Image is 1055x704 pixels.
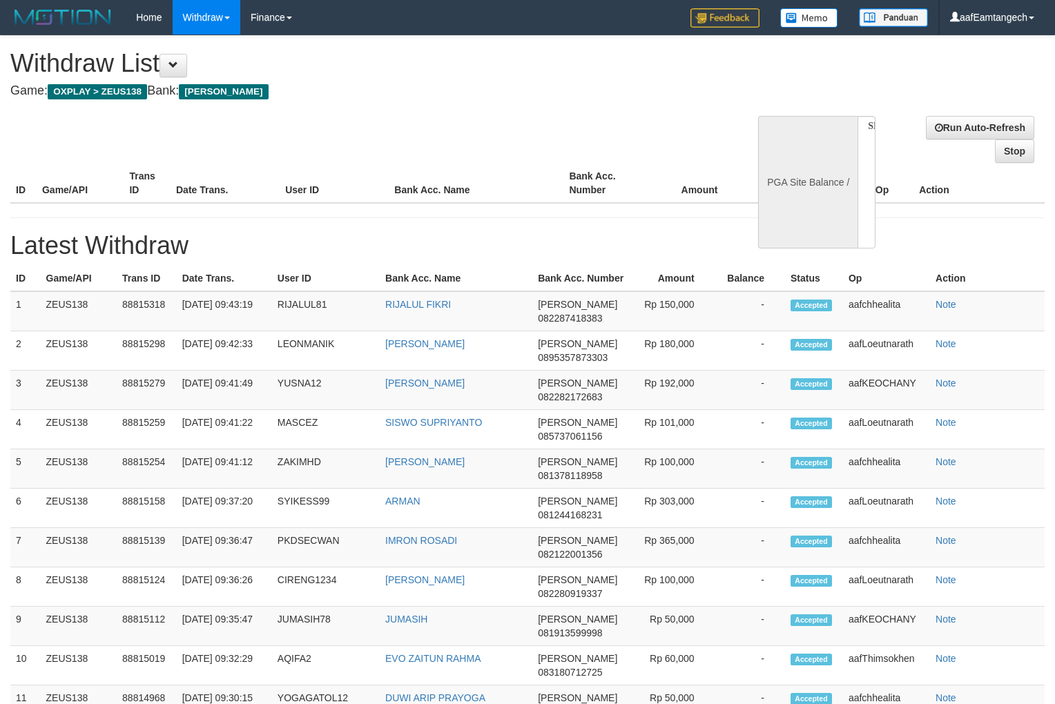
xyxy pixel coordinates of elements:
td: MASCEZ [272,410,380,449]
span: Accepted [791,457,832,469]
th: Action [913,164,1045,203]
td: ZEUS138 [41,607,117,646]
h1: Latest Withdraw [10,232,1045,260]
td: - [715,607,785,646]
td: [DATE] 09:41:12 [177,449,272,489]
span: [PERSON_NAME] [538,574,617,585]
td: ZEUS138 [41,646,117,685]
h4: Game: Bank: [10,84,690,98]
a: Note [936,456,956,467]
span: Accepted [791,300,832,311]
td: [DATE] 09:37:20 [177,489,272,528]
a: SISWO SUPRIYANTO [385,417,482,428]
td: ZEUS138 [41,567,117,607]
td: 10 [10,646,41,685]
td: [DATE] 09:41:49 [177,371,272,410]
span: Accepted [791,378,832,390]
span: [PERSON_NAME] [538,496,617,507]
td: aafKEOCHANY [843,371,930,410]
td: LEONMANIK [272,331,380,371]
a: [PERSON_NAME] [385,456,465,467]
a: IMRON ROSADI [385,535,457,546]
td: 88815259 [117,410,177,449]
td: aafThimsokhen [843,646,930,685]
th: Amount [632,266,715,291]
td: 88815124 [117,567,177,607]
a: [PERSON_NAME] [385,574,465,585]
td: aafLoeutnarath [843,331,930,371]
td: [DATE] 09:43:19 [177,291,272,331]
td: ZEUS138 [41,489,117,528]
td: Rp 101,000 [632,410,715,449]
div: PGA Site Balance / [758,116,858,248]
img: panduan.png [859,8,928,27]
a: Note [936,338,956,349]
a: Note [936,614,956,625]
th: Op [870,164,913,203]
td: Rp 60,000 [632,646,715,685]
td: 8 [10,567,41,607]
span: [PERSON_NAME] [538,417,617,428]
span: [PERSON_NAME] [538,535,617,546]
span: [PERSON_NAME] [538,299,617,310]
th: User ID [280,164,389,203]
td: Rp 100,000 [632,449,715,489]
td: - [715,528,785,567]
td: [DATE] 09:36:47 [177,528,272,567]
span: [PERSON_NAME] [538,614,617,625]
th: ID [10,266,41,291]
td: YUSNA12 [272,371,380,410]
span: 081913599998 [538,627,602,638]
span: 082287418383 [538,313,602,324]
td: ZEUS138 [41,291,117,331]
td: Rp 365,000 [632,528,715,567]
th: Date Trans. [171,164,280,203]
td: 88815112 [117,607,177,646]
td: ZEUS138 [41,528,117,567]
th: Bank Acc. Number [563,164,651,203]
td: aafchhealita [843,291,930,331]
td: CIRENG1234 [272,567,380,607]
td: RIJALUL81 [272,291,380,331]
a: JUMASIH [385,614,427,625]
th: Trans ID [124,164,171,203]
th: Bank Acc. Name [380,266,532,291]
td: 3 [10,371,41,410]
th: Trans ID [117,266,177,291]
td: AQIFA2 [272,646,380,685]
td: - [715,567,785,607]
td: ZEUS138 [41,410,117,449]
td: - [715,291,785,331]
a: Note [936,496,956,507]
td: Rp 303,000 [632,489,715,528]
img: Button%20Memo.svg [780,8,838,28]
a: Stop [995,139,1034,163]
span: 083180712725 [538,667,602,678]
td: 1 [10,291,41,331]
a: RIJALUL FIKRI [385,299,451,310]
span: 081244168231 [538,509,602,520]
td: ZEUS138 [41,331,117,371]
a: [PERSON_NAME] [385,338,465,349]
td: - [715,449,785,489]
td: 88815158 [117,489,177,528]
td: JUMASIH78 [272,607,380,646]
span: [PERSON_NAME] [538,378,617,389]
td: ZEUS138 [41,371,117,410]
td: ZEUS138 [41,449,117,489]
a: DUWI ARIP PRAYOGA [385,692,485,703]
td: - [715,371,785,410]
span: 081378118958 [538,470,602,481]
a: Note [936,653,956,664]
th: Balance [715,266,785,291]
td: [DATE] 09:36:26 [177,567,272,607]
td: 88815254 [117,449,177,489]
span: Accepted [791,418,832,429]
td: - [715,410,785,449]
td: - [715,331,785,371]
th: Status [785,266,843,291]
td: aafchhealita [843,449,930,489]
a: Note [936,574,956,585]
td: ZAKIMHD [272,449,380,489]
a: [PERSON_NAME] [385,378,465,389]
